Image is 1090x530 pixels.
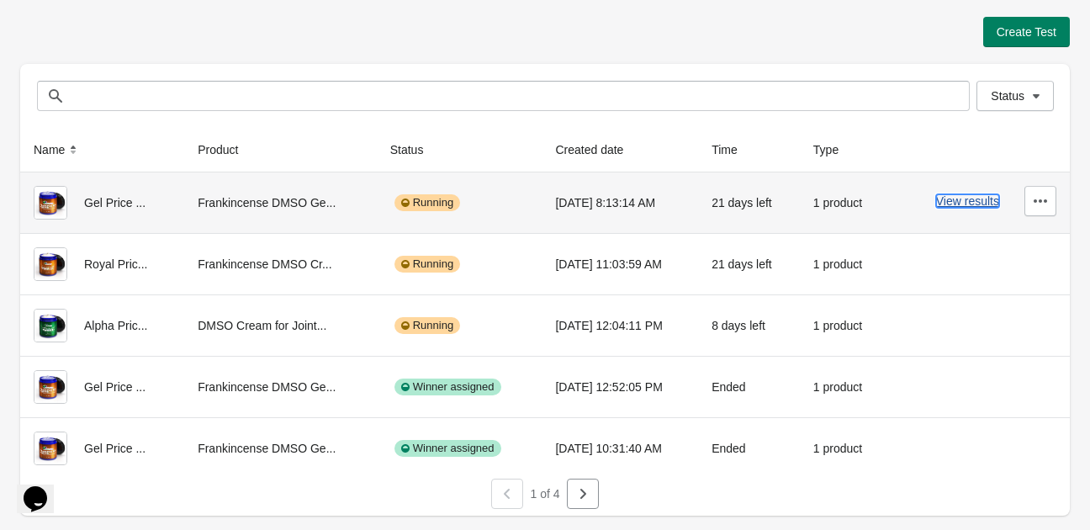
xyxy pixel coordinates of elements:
[17,463,71,513] iframe: chat widget
[813,432,875,465] div: 1 product
[712,370,786,404] div: Ended
[34,432,171,465] div: Gel Price ...
[712,186,786,220] div: 21 days left
[198,432,363,465] div: Frankincense DMSO Ge...
[548,135,647,165] button: Created date
[555,247,685,281] div: [DATE] 11:03:59 AM
[976,81,1054,111] button: Status
[198,186,363,220] div: Frankincense DMSO Ge...
[705,135,761,165] button: Time
[813,309,875,342] div: 1 product
[27,135,88,165] button: Name
[555,186,685,220] div: [DATE] 8:13:14 AM
[712,247,786,281] div: 21 days left
[991,89,1024,103] span: Status
[34,247,171,281] div: Royal Pric...
[394,194,460,211] div: Running
[34,370,171,404] div: Gel Price ...
[191,135,262,165] button: Product
[813,370,875,404] div: 1 product
[198,370,363,404] div: Frankincense DMSO Ge...
[394,256,460,273] div: Running
[530,487,559,501] span: 1 of 4
[555,432,685,465] div: [DATE] 10:31:40 AM
[813,247,875,281] div: 1 product
[34,186,171,220] div: Gel Price ...
[394,379,501,395] div: Winner assigned
[813,186,875,220] div: 1 product
[394,440,501,457] div: Winner assigned
[555,309,685,342] div: [DATE] 12:04:11 PM
[712,309,786,342] div: 8 days left
[198,309,363,342] div: DMSO Cream for Joint...
[34,309,171,342] div: Alpha Pric...
[384,135,447,165] button: Status
[807,135,862,165] button: Type
[198,247,363,281] div: Frankincense DMSO Cr...
[997,25,1056,39] span: Create Test
[936,194,999,208] button: View results
[555,370,685,404] div: [DATE] 12:52:05 PM
[394,317,460,334] div: Running
[983,17,1070,47] button: Create Test
[712,432,786,465] div: Ended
